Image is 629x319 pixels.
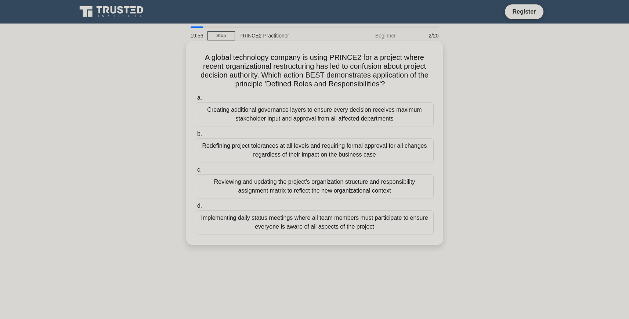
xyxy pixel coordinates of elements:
h5: A global technology company is using PRINCE2 for a project where recent organizational restructur... [195,53,434,89]
a: Stop [207,31,235,40]
div: 2/20 [400,28,443,43]
div: Beginner [336,28,400,43]
div: Implementing daily status meetings where all team members must participate to ensure everyone is ... [196,210,434,234]
span: c. [197,166,202,173]
div: 19:56 [186,28,207,43]
div: Redefining project tolerances at all levels and requiring formal approval for all changes regardl... [196,138,434,162]
div: PRINCE2 Practitioner [235,28,336,43]
span: d. [197,202,202,209]
span: a. [197,94,202,101]
span: b. [197,130,202,137]
a: Register [508,7,540,16]
div: Reviewing and updating the project's organization structure and responsibility assignment matrix ... [196,174,434,198]
div: Creating additional governance layers to ensure every decision receives maximum stakeholder input... [196,102,434,126]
